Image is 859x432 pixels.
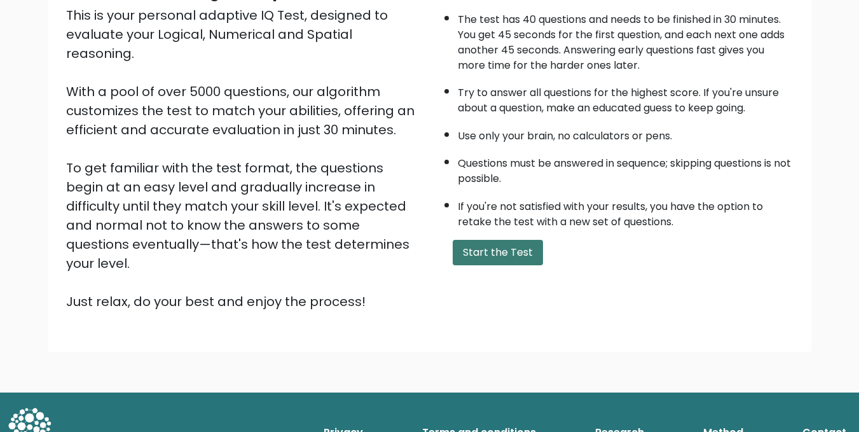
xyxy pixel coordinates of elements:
li: Try to answer all questions for the highest score. If you're unsure about a question, make an edu... [458,79,794,116]
li: The test has 40 questions and needs to be finished in 30 minutes. You get 45 seconds for the firs... [458,6,794,73]
button: Start the Test [453,240,543,265]
li: If you're not satisfied with your results, you have the option to retake the test with a new set ... [458,193,794,230]
div: This is your personal adaptive IQ Test, designed to evaluate your Logical, Numerical and Spatial ... [66,6,422,311]
li: Use only your brain, no calculators or pens. [458,122,794,144]
li: Questions must be answered in sequence; skipping questions is not possible. [458,150,794,186]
